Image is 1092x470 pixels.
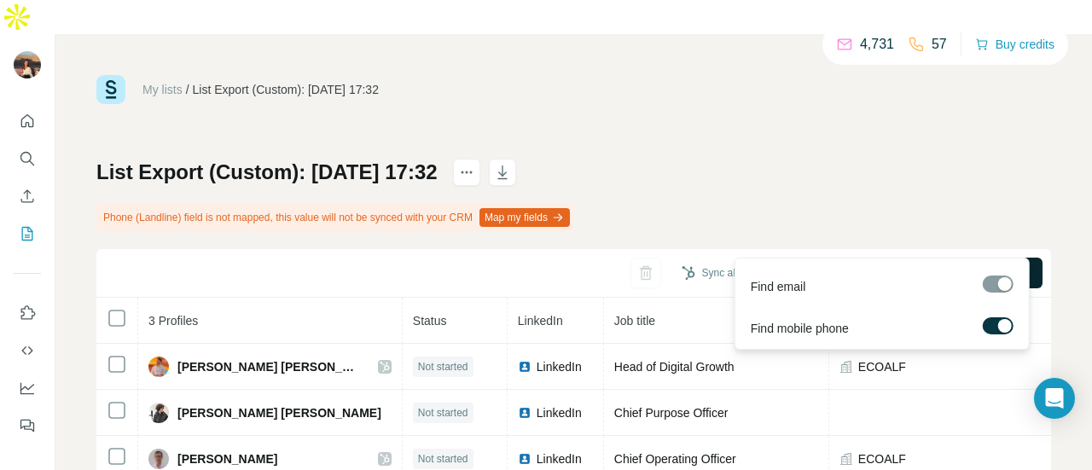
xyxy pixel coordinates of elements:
img: Avatar [148,403,169,423]
span: 3 Profiles [148,314,198,328]
button: Quick start [14,106,41,136]
span: LinkedIn [537,450,582,467]
span: Not started [418,405,468,421]
img: Avatar [148,357,169,377]
span: ECOALF [858,450,906,467]
button: My lists [14,218,41,249]
img: LinkedIn logo [518,406,531,420]
span: LinkedIn [537,404,582,421]
button: Feedback [14,410,41,441]
img: LinkedIn logo [518,360,531,374]
h1: List Export (Custom): [DATE] 17:32 [96,159,438,186]
button: actions [453,159,480,186]
img: LinkedIn logo [518,452,531,466]
button: Map my fields [479,208,570,227]
span: Job title [614,314,655,328]
li: / [186,81,189,98]
div: Open Intercom Messenger [1034,378,1075,419]
span: Chief Operating Officer [614,452,736,466]
span: Not started [418,359,468,374]
span: [PERSON_NAME] [PERSON_NAME] [177,358,361,375]
button: Use Surfe API [14,335,41,366]
span: Head of Digital Growth [614,360,735,374]
button: Search [14,143,41,174]
p: 57 [932,34,947,55]
span: LinkedIn [537,358,582,375]
span: Find email [750,278,805,295]
div: Phone (Landline) field is not mapped, this value will not be synced with your CRM [96,203,573,232]
button: Enrich CSV [14,181,41,212]
span: Not started [418,451,468,467]
img: Surfe Logo [96,75,125,104]
img: Avatar [148,449,169,469]
a: My lists [142,83,183,96]
span: Chief Purpose Officer [614,406,729,420]
button: Buy credits [975,32,1054,56]
div: List Export (Custom): [DATE] 17:32 [193,81,379,98]
span: [PERSON_NAME] [PERSON_NAME] [177,404,381,421]
button: Use Surfe on LinkedIn [14,298,41,328]
button: Dashboard [14,373,41,403]
button: Sync all to HubSpot (3) [670,260,819,286]
span: ECOALF [858,358,906,375]
span: LinkedIn [518,314,563,328]
span: Status [413,314,447,328]
img: Avatar [14,51,41,78]
p: 4,731 [860,34,894,55]
span: [PERSON_NAME] [177,450,277,467]
span: Find mobile phone [750,320,848,337]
